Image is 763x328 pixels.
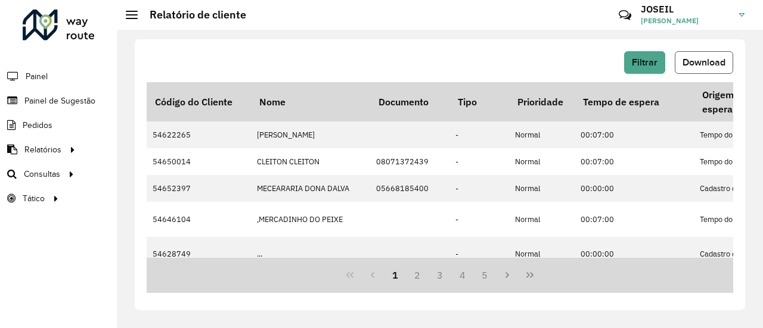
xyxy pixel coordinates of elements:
span: Pedidos [23,119,52,132]
span: Tático [23,192,45,205]
td: Normal [509,237,575,271]
th: Tempo de espera [575,82,694,121]
td: 00:07:00 [575,202,694,236]
td: 54628749 [147,237,251,271]
td: [PERSON_NAME] [251,121,370,148]
button: Download [675,51,733,74]
button: Next Page [496,264,519,286]
td: Normal [509,202,575,236]
td: 00:07:00 [575,148,694,175]
th: Documento [370,82,449,121]
td: 54622265 [147,121,251,148]
th: Nome [251,82,370,121]
td: 54646104 [147,202,251,236]
button: 2 [406,264,429,286]
span: [PERSON_NAME] [641,15,730,26]
td: 08071372439 [370,148,449,175]
td: 54652397 [147,175,251,202]
button: 3 [429,264,451,286]
button: 4 [451,264,474,286]
span: Download [683,57,725,67]
td: 00:07:00 [575,121,694,148]
td: 05668185400 [370,175,449,202]
span: Relatórios [24,143,61,156]
td: 00:00:00 [575,237,694,271]
button: 5 [474,264,497,286]
th: Tipo [449,82,509,121]
th: Código do Cliente [147,82,251,121]
a: Contato Rápido [612,2,638,28]
td: ,MERCADINHO DO PEIXE [251,202,370,236]
td: Normal [509,148,575,175]
button: Last Page [519,264,541,286]
button: Filtrar [624,51,665,74]
td: Normal [509,175,575,202]
span: Consultas [24,168,60,180]
span: Painel de Sugestão [24,95,95,107]
td: - [449,202,509,236]
td: - [449,148,509,175]
h3: JOSEIL [641,4,730,15]
td: CLEITON CLEITON [251,148,370,175]
td: 00:00:00 [575,175,694,202]
th: Prioridade [509,82,575,121]
span: Filtrar [632,57,657,67]
button: 1 [384,264,407,286]
td: - [449,175,509,202]
span: Painel [26,70,48,83]
h2: Relatório de cliente [138,8,246,21]
td: - [449,237,509,271]
td: Normal [509,121,575,148]
td: MECEARARIA DONA DALVA [251,175,370,202]
td: ... [251,237,370,271]
td: 54650014 [147,148,251,175]
td: - [449,121,509,148]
